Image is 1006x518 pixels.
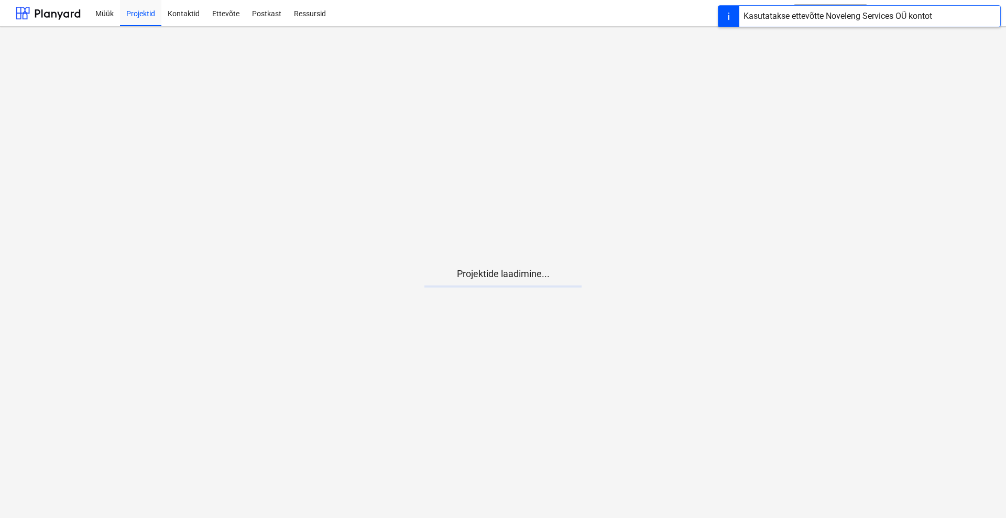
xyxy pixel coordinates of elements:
[424,268,582,280] p: Projektide laadimine...
[743,10,932,23] div: Kasutatakse ettevõtte Noveleng Services OÜ kontot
